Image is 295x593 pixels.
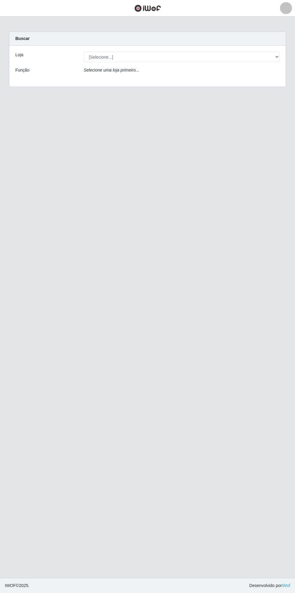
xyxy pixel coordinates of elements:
[249,582,290,589] span: Desenvolvido por
[282,583,290,588] a: iWof
[5,582,29,589] span: © 2025 .
[15,36,29,41] strong: Buscar
[15,67,29,73] label: Função
[15,52,23,58] label: Loja
[84,68,139,72] i: Selecione uma loja primeiro...
[5,583,16,588] span: IWOF
[134,5,161,12] img: CoreUI Logo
